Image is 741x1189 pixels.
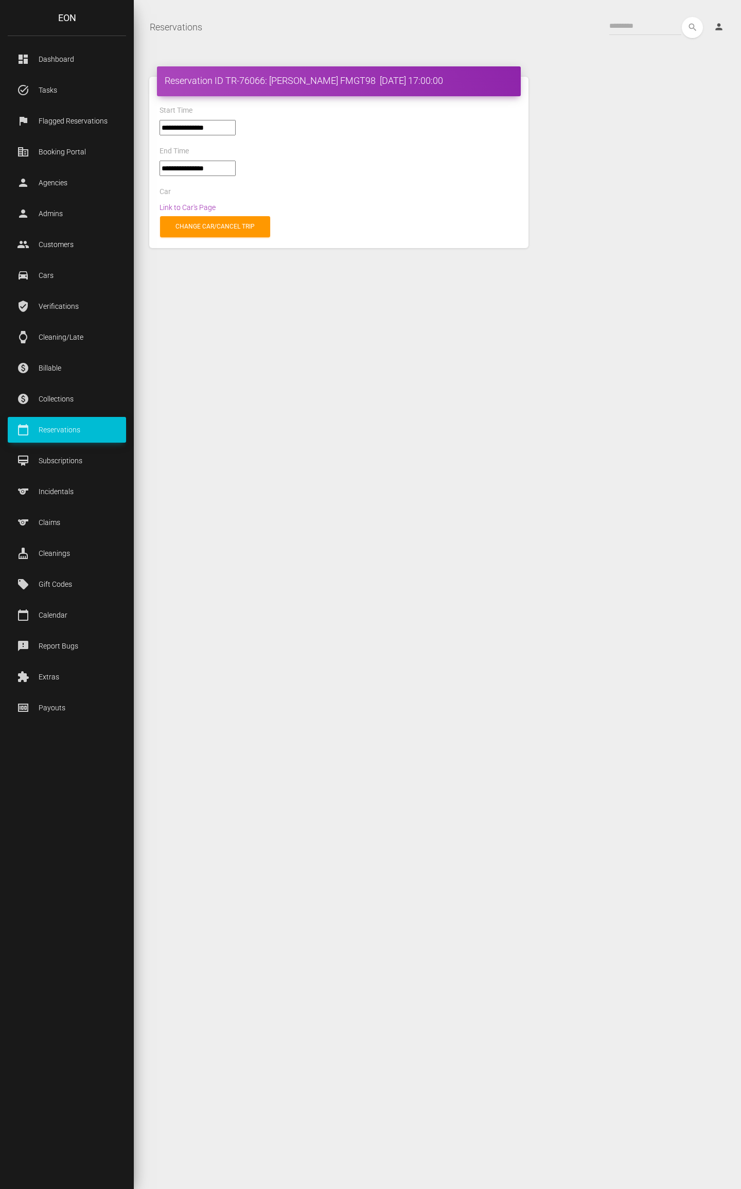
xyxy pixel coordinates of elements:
p: Calendar [15,607,118,623]
p: Payouts [15,700,118,715]
a: people Customers [8,232,126,257]
p: Agencies [15,175,118,190]
a: person Agencies [8,170,126,196]
a: sports Incidentals [8,479,126,504]
a: Change car/cancel trip [160,216,270,237]
a: paid Collections [8,386,126,412]
p: Report Bugs [15,638,118,654]
a: paid Billable [8,355,126,381]
a: extension Extras [8,664,126,690]
p: Gift Codes [15,576,118,592]
h4: Reservation ID TR-76066: [PERSON_NAME] FMGT98 [DATE] 17:00:00 [165,74,513,87]
p: Subscriptions [15,453,118,468]
a: dashboard Dashboard [8,46,126,72]
a: money Payouts [8,695,126,721]
a: watch Cleaning/Late [8,324,126,350]
a: card_membership Subscriptions [8,448,126,474]
button: search [682,17,703,38]
label: End Time [160,146,189,156]
p: Billable [15,360,118,376]
p: Reservations [15,422,118,438]
i: person [714,22,724,32]
p: Tasks [15,82,118,98]
a: Link to Car's Page [160,203,216,212]
a: Reservations [150,14,202,40]
a: calendar_today Calendar [8,602,126,628]
p: Cars [15,268,118,283]
p: Verifications [15,299,118,314]
a: sports Claims [8,510,126,535]
a: corporate_fare Booking Portal [8,139,126,165]
a: feedback Report Bugs [8,633,126,659]
p: Collections [15,391,118,407]
a: person Admins [8,201,126,226]
p: Booking Portal [15,144,118,160]
p: Customers [15,237,118,252]
p: Cleanings [15,546,118,561]
a: local_offer Gift Codes [8,571,126,597]
a: drive_eta Cars [8,263,126,288]
p: Admins [15,206,118,221]
a: person [706,17,733,38]
a: cleaning_services Cleanings [8,540,126,566]
p: Dashboard [15,51,118,67]
a: verified_user Verifications [8,293,126,319]
label: Car [160,187,171,197]
p: Incidentals [15,484,118,499]
a: calendar_today Reservations [8,417,126,443]
p: Cleaning/Late [15,329,118,345]
p: Flagged Reservations [15,113,118,129]
p: Claims [15,515,118,530]
a: flag Flagged Reservations [8,108,126,134]
label: Start Time [160,106,192,116]
p: Extras [15,669,118,685]
a: task_alt Tasks [8,77,126,103]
